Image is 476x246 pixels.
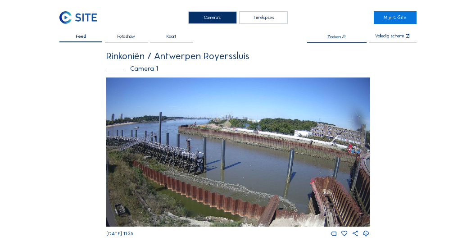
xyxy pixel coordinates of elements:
a: C-SITE Logo [59,11,102,24]
div: Volledig scherm [375,34,404,39]
div: Timelapses [239,11,288,24]
div: Camera's [188,11,237,24]
span: Fotoshow [118,34,135,39]
span: Feed [76,34,86,39]
a: Mijn C-Site [374,11,417,24]
div: Rinkoniën / Antwerpen Royerssluis [106,51,370,61]
span: Kaart [167,34,177,39]
img: Image [106,77,370,227]
div: Camera 1 [106,65,370,72]
img: C-SITE Logo [59,11,97,24]
span: [DATE] 11:35 [106,231,133,237]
